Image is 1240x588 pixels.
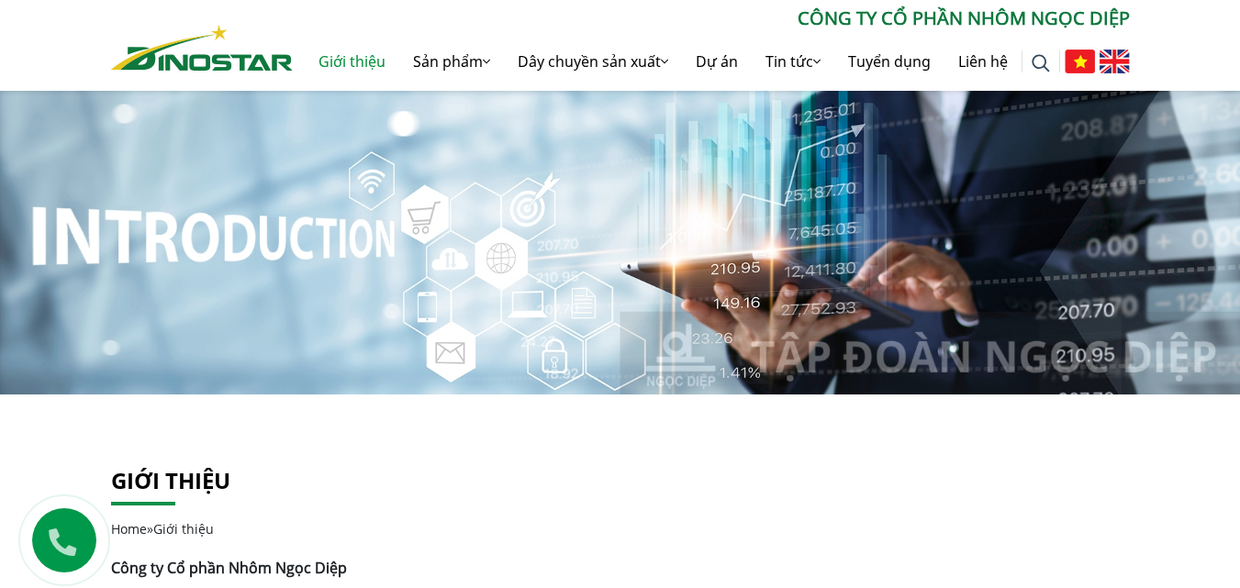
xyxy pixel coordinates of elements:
[111,520,214,538] span: »
[944,32,1022,91] a: Liên hệ
[111,558,347,578] strong: Công ty Cổ phần Nhôm Ngọc Diệp
[1032,54,1050,72] img: search
[111,25,293,71] img: Nhôm Dinostar
[153,520,214,538] span: Giới thiệu
[111,520,147,538] a: Home
[1100,50,1130,73] img: English
[399,32,504,91] a: Sản phẩm
[293,5,1130,32] p: CÔNG TY CỔ PHẦN NHÔM NGỌC DIỆP
[1065,50,1095,73] img: Tiếng Việt
[111,465,230,495] a: Giới thiệu
[305,32,399,91] a: Giới thiệu
[682,32,752,91] a: Dự án
[752,32,834,91] a: Tin tức
[834,32,944,91] a: Tuyển dụng
[504,32,682,91] a: Dây chuyền sản xuất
